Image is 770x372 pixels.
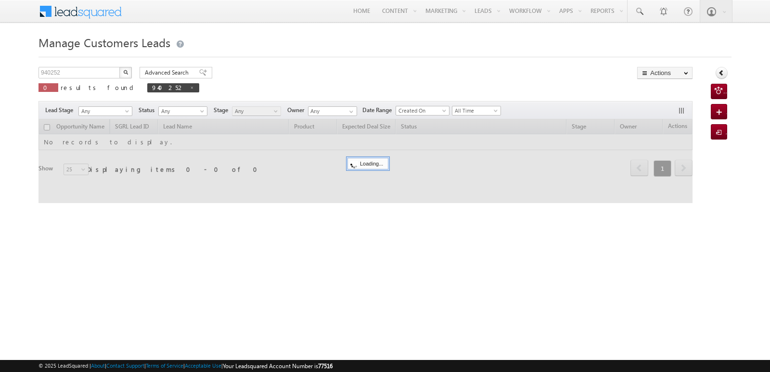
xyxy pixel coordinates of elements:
[45,106,77,115] span: Lead Stage
[146,362,183,369] a: Terms of Service
[214,106,232,115] span: Stage
[61,83,137,91] span: results found
[318,362,333,370] span: 77516
[223,362,333,370] span: Your Leadsquared Account Number is
[308,106,357,116] input: Type to Search
[287,106,308,115] span: Owner
[452,106,501,115] a: All Time
[637,67,693,79] button: Actions
[159,107,205,115] span: Any
[43,83,53,91] span: 0
[347,158,388,169] div: Loading...
[152,83,185,91] span: 940252
[123,70,128,75] img: Search
[78,106,132,116] a: Any
[139,106,158,115] span: Status
[185,362,221,369] a: Acceptable Use
[106,362,144,369] a: Contact Support
[452,106,498,115] span: All Time
[38,361,333,371] span: © 2025 LeadSquared | | | | |
[38,35,170,50] span: Manage Customers Leads
[396,106,446,115] span: Created On
[145,68,192,77] span: Advanced Search
[91,362,105,369] a: About
[79,107,129,115] span: Any
[232,106,281,116] a: Any
[158,106,207,116] a: Any
[344,107,356,116] a: Show All Items
[232,107,278,115] span: Any
[362,106,396,115] span: Date Range
[396,106,449,115] a: Created On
